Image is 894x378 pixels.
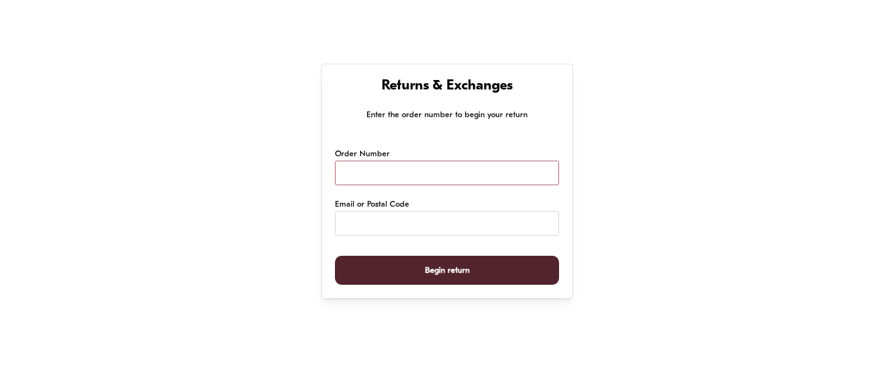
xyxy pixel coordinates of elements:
[335,148,390,161] label: Order Number
[425,256,470,285] span: Begin return
[335,108,559,122] p: Enter the order number to begin your return
[335,256,559,285] button: Begin return
[335,198,409,211] label: Email or Postal Code
[335,77,559,96] h1: Returns & Exchanges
